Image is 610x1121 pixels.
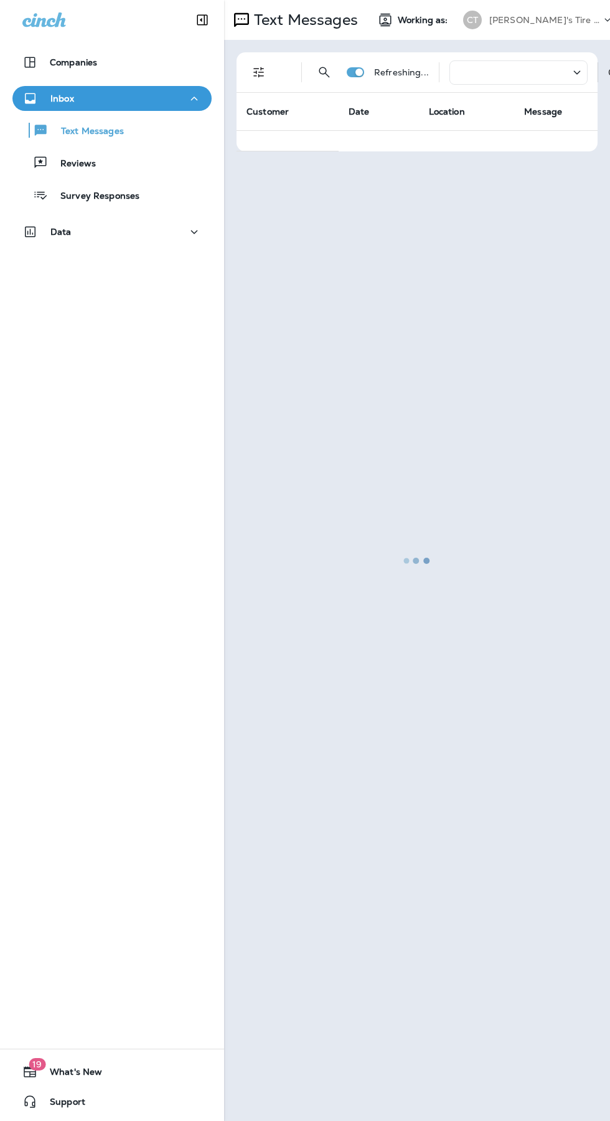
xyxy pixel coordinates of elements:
button: Text Messages [12,117,212,143]
span: What's New [37,1067,102,1082]
span: 19 [29,1058,45,1071]
p: Inbox [50,93,74,103]
p: Text Messages [49,126,124,138]
button: Support [12,1089,212,1114]
button: Inbox [12,86,212,111]
button: Data [12,219,212,244]
p: Data [50,227,72,237]
button: Reviews [12,150,212,176]
button: Collapse Sidebar [185,7,220,32]
p: Survey Responses [48,191,139,203]
button: Companies [12,50,212,75]
span: Support [37,1097,85,1112]
button: 19What's New [12,1059,212,1084]
p: Companies [50,57,97,67]
p: Reviews [48,158,96,170]
button: Survey Responses [12,182,212,208]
